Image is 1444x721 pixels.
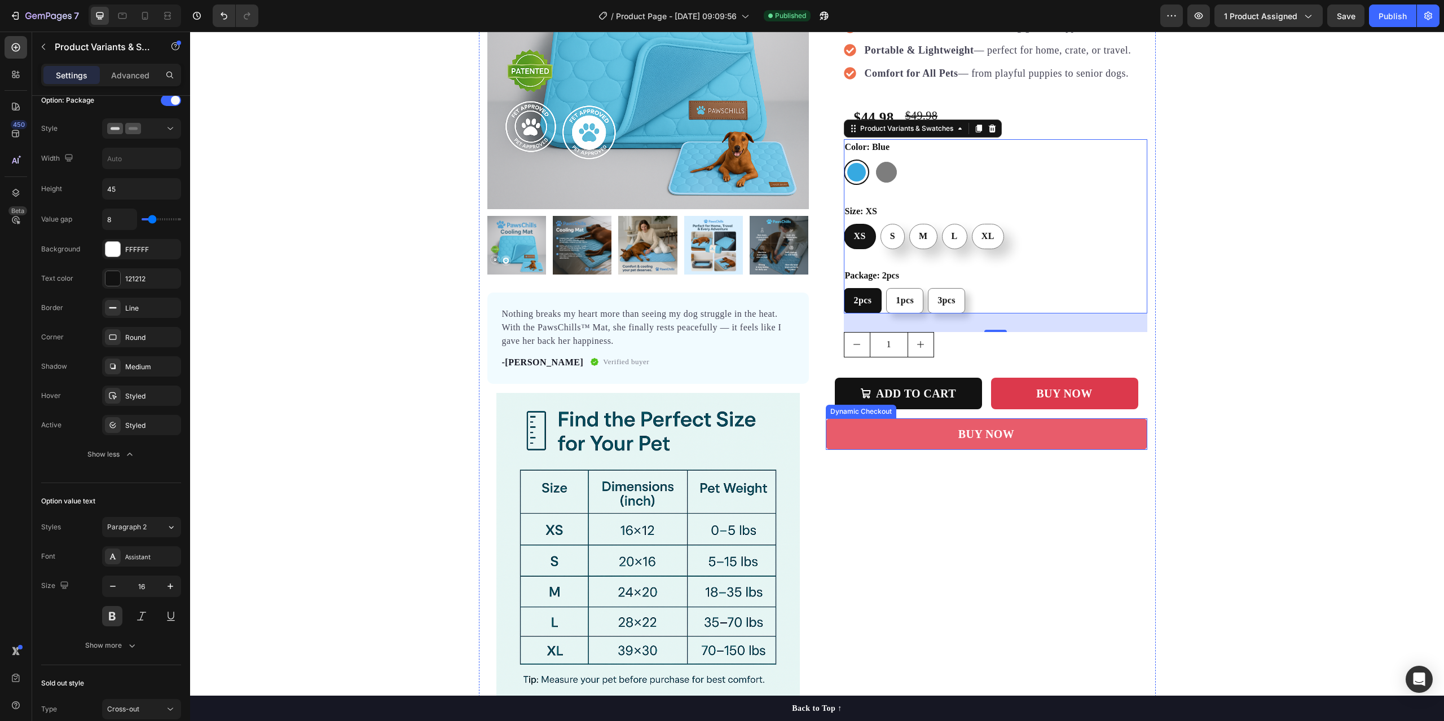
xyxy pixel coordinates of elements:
[190,32,1444,721] iframe: Design area
[312,324,394,338] p: -[PERSON_NAME]
[675,13,941,24] span: — perfect for home, crate, or travel.
[700,200,705,209] span: S
[85,640,138,651] div: Show more
[103,209,137,229] input: Auto
[56,69,87,81] p: Settings
[801,346,948,378] button: BUY NOW
[686,353,766,371] div: ADD TO CART
[680,301,718,325] input: quantity
[654,236,710,252] legend: Package: 2pcs
[611,10,614,22] span: /
[102,517,181,537] button: Paragraph 2
[41,444,181,465] button: Show less
[41,551,55,561] div: Font
[125,274,178,284] div: 121212
[55,40,151,54] p: Product Variants & Swatches
[775,11,806,21] span: Published
[747,264,765,273] span: 3pcs
[41,95,94,105] div: Option: Package
[729,200,738,209] span: M
[125,303,178,313] div: Line
[602,671,652,683] div: Back to Top ↑
[107,522,147,532] span: Paragraph 2
[706,264,724,273] span: 1pcs
[41,635,181,656] button: Show more
[312,276,604,316] p: Nothing breaks my heart more than seeing my dog struggle in the heat. With the PawsChills™ Mat, s...
[41,578,71,594] div: Size
[413,325,459,336] p: Verified buyer
[1337,11,1355,21] span: Save
[125,333,178,343] div: Round
[638,375,704,385] div: Dynamic Checkout
[41,151,76,166] div: Width
[1406,666,1433,693] div: Open Intercom Messenger
[1369,5,1416,27] button: Publish
[41,273,73,284] div: Text color
[1379,10,1407,22] div: Publish
[768,393,824,412] p: BUY NOW
[761,200,768,209] span: L
[41,244,80,254] div: Background
[636,387,957,418] button: <p>BUY NOW</p>
[125,245,178,255] div: FFFFFF
[125,391,178,401] div: Styled
[654,108,701,123] legend: Color: Blue
[1214,5,1323,27] button: 1 product assigned
[1327,5,1364,27] button: Save
[664,200,676,209] span: XS
[306,361,610,665] img: gempages_580635014106973102-f76b4e9e-2a83-45d2-9aa9-0cd151467e0c.png
[654,301,680,325] button: decrement
[645,346,792,378] button: ADD TO CART
[125,552,178,562] div: Assistant
[675,36,768,47] strong: Comfort for All Pets
[41,332,64,342] div: Corner
[41,420,61,430] div: Active
[675,36,939,47] span: — from playful puppies to senior dogs.
[1224,10,1297,22] span: 1 product assigned
[8,206,27,215] div: Beta
[41,678,84,688] div: Sold out style
[663,74,705,99] div: $44.98
[41,123,58,134] div: Style
[103,179,180,199] input: Auto
[103,148,180,169] input: Auto
[125,362,178,372] div: Medium
[664,264,682,273] span: 2pcs
[41,214,72,224] div: Value gap
[87,449,135,460] div: Show less
[74,9,79,23] p: 7
[791,200,804,209] span: XL
[668,92,765,102] div: Product Variants & Swatches
[654,172,688,188] legend: Size: XS
[41,391,61,401] div: Hover
[5,5,84,27] button: 7
[41,704,57,714] div: Type
[714,74,749,94] div: $49.98
[11,120,27,129] div: 450
[616,10,737,22] span: Product Page - [DATE] 09:09:56
[102,699,181,719] button: Cross-out
[41,303,63,313] div: Border
[41,361,67,371] div: Shadow
[41,184,62,194] div: Height
[41,522,61,532] div: Styles
[111,69,149,81] p: Advanced
[213,5,258,27] div: Undo/Redo
[125,421,178,431] div: Styled
[718,301,743,325] button: increment
[107,705,139,713] span: Cross-out
[41,496,95,506] div: Option value text
[846,353,902,371] div: BUY NOW
[675,13,784,24] strong: Portable & Lightweight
